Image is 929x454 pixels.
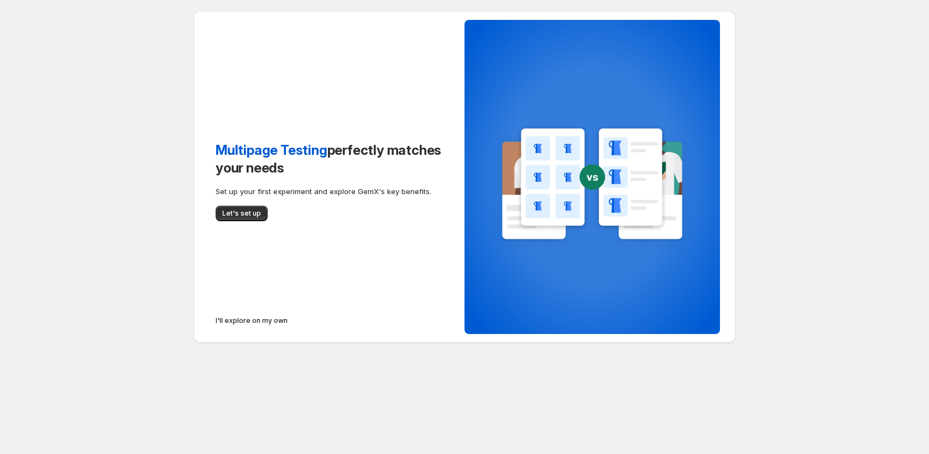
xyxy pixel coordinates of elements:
[216,142,442,177] h2: perfectly matches your needs
[209,313,294,328] button: I'll explore on my own
[216,142,327,158] span: Multipage Testing
[216,186,442,197] p: Set up your first experiment and explore GemX's key benefits.
[489,124,696,255] img: multipage-testing-guide-bg
[216,316,288,325] span: I'll explore on my own
[222,209,261,218] span: Let's set up
[216,206,268,221] button: Let's set up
